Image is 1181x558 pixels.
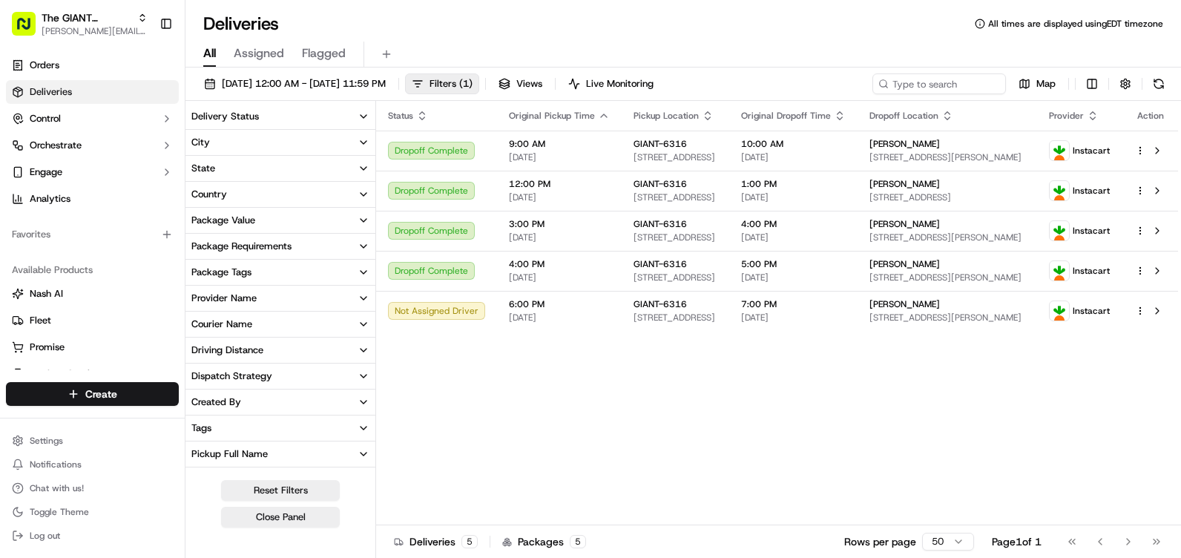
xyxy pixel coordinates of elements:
span: 10:00 AM [741,138,846,150]
button: Delivery Status [185,104,375,129]
span: [DATE] [509,191,610,203]
a: Fleet [12,314,173,327]
button: Refresh [1148,73,1169,94]
div: Courier Name [191,318,252,331]
button: Settings [6,430,179,451]
button: Engage [6,160,179,184]
span: [DATE] 12:00 AM - [DATE] 11:59 PM [222,77,386,91]
button: The GIANT Company[PERSON_NAME][EMAIL_ADDRESS][PERSON_NAME][DOMAIN_NAME] [6,6,154,42]
span: [STREET_ADDRESS][PERSON_NAME] [869,151,1025,163]
img: profile_instacart_ahold_partner.png [1050,181,1069,200]
div: Package Requirements [191,240,292,253]
span: Orders [30,59,59,72]
div: Pickup Business Name [191,473,290,487]
a: Deliveries [6,80,179,104]
span: [STREET_ADDRESS] [869,191,1025,203]
div: Action [1135,110,1166,122]
span: 9:00 AM [509,138,610,150]
span: Engage [30,165,62,179]
span: Nash AI [30,287,63,301]
span: [DATE] [741,191,846,203]
span: [DATE] [509,272,610,283]
span: Status [388,110,413,122]
div: State [191,162,215,175]
span: GIANT-6316 [634,298,687,310]
div: Package Tags [191,266,251,279]
span: 4:00 PM [741,218,846,230]
span: Instacart [1073,265,1110,277]
a: Analytics [6,187,179,211]
button: Tags [185,416,375,441]
img: profile_instacart_ahold_partner.png [1050,221,1069,240]
span: Original Dropoff Time [741,110,831,122]
button: Filters(1) [405,73,479,94]
a: Product Catalog [12,367,173,381]
span: GIANT-6316 [634,138,687,150]
span: 3:00 PM [509,218,610,230]
span: Views [516,77,542,91]
button: Log out [6,525,179,546]
span: [STREET_ADDRESS] [634,312,717,324]
button: Notifications [6,454,179,475]
img: profile_instacart_ahold_partner.png [1050,261,1069,280]
span: [PERSON_NAME] [869,298,940,310]
button: [DATE] 12:00 AM - [DATE] 11:59 PM [197,73,392,94]
button: Live Monitoring [562,73,660,94]
span: Notifications [30,459,82,470]
span: [DATE] [509,312,610,324]
span: Create [85,387,117,401]
button: Create [6,382,179,406]
span: Map [1036,77,1056,91]
span: Original Pickup Time [509,110,595,122]
div: Created By [191,395,241,409]
span: [DATE] [741,232,846,243]
button: Created By [185,390,375,415]
p: Rows per page [844,534,916,549]
span: Toggle Theme [30,506,89,518]
span: GIANT-6316 [634,178,687,190]
span: ( 1 ) [459,77,473,91]
button: Views [492,73,549,94]
span: Product Catalog [30,367,101,381]
span: [STREET_ADDRESS] [634,151,717,163]
div: Dispatch Strategy [191,370,272,383]
span: Live Monitoring [586,77,654,91]
span: Orchestrate [30,139,82,152]
button: Nash AI [6,282,179,306]
button: Product Catalog [6,362,179,386]
span: All [203,45,216,62]
img: profile_instacart_ahold_partner.png [1050,141,1069,160]
div: Package Value [191,214,255,227]
span: Fleet [30,314,51,327]
span: Filters [430,77,473,91]
button: Country [185,182,375,207]
button: Close Panel [221,507,340,528]
button: Driving Distance [185,338,375,363]
button: State [185,156,375,181]
a: Orders [6,53,179,77]
button: [PERSON_NAME][EMAIL_ADDRESS][PERSON_NAME][DOMAIN_NAME] [42,25,148,37]
span: 12:00 PM [509,178,610,190]
img: profile_instacart_ahold_partner.png [1050,301,1069,321]
span: Settings [30,435,63,447]
span: 5:00 PM [741,258,846,270]
button: Chat with us! [6,478,179,499]
span: Instacart [1073,225,1110,237]
button: Pickup Business Name [185,467,375,493]
button: City [185,130,375,155]
span: [DATE] [509,232,610,243]
div: 5 [570,535,586,548]
button: Provider Name [185,286,375,311]
button: Reset Filters [221,480,340,501]
div: Page 1 of 1 [992,534,1042,549]
span: The GIANT Company [42,10,131,25]
span: Chat with us! [30,482,84,494]
span: [STREET_ADDRESS] [634,232,717,243]
span: Instacart [1073,305,1110,317]
div: 5 [461,535,478,548]
span: 7:00 PM [741,298,846,310]
span: Provider [1049,110,1084,122]
button: Toggle Theme [6,502,179,522]
span: [DATE] [741,151,846,163]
